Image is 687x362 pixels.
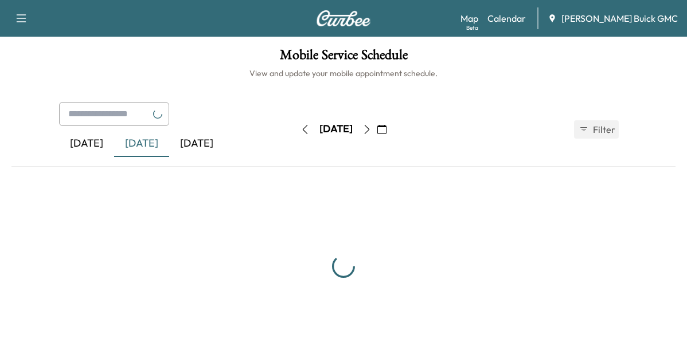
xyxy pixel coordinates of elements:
[169,131,224,157] div: [DATE]
[114,131,169,157] div: [DATE]
[316,10,371,26] img: Curbee Logo
[466,23,478,32] div: Beta
[561,11,678,25] span: [PERSON_NAME] Buick GMC
[11,48,676,68] h1: Mobile Service Schedule
[460,11,478,25] a: MapBeta
[487,11,526,25] a: Calendar
[11,68,676,79] h6: View and update your mobile appointment schedule.
[319,122,353,136] div: [DATE]
[59,131,114,157] div: [DATE]
[574,120,619,139] button: Filter
[593,123,614,136] span: Filter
